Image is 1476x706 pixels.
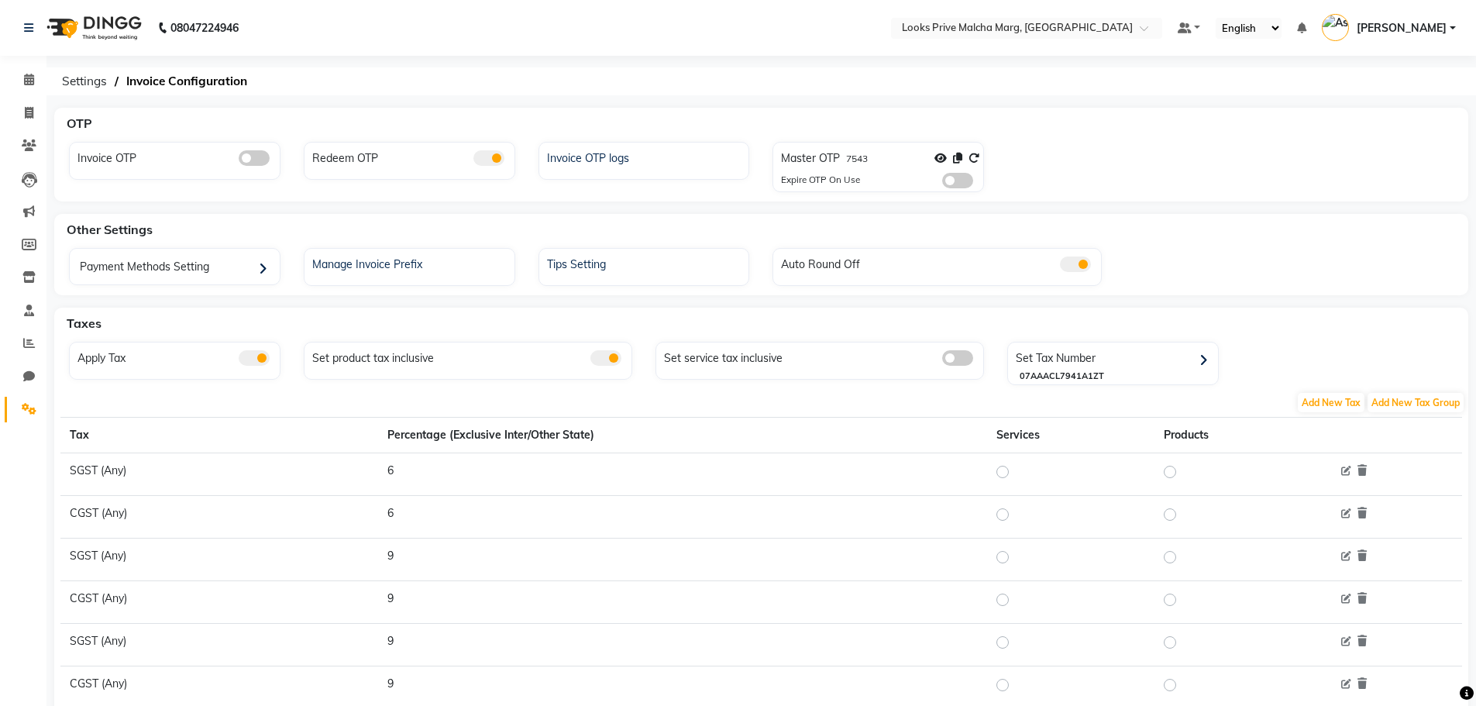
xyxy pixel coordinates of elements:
a: Tips Setting [539,253,749,273]
td: CGST (Any) [60,495,378,538]
td: 9 [378,580,987,623]
label: Master OTP [781,150,840,167]
th: Services [987,417,1154,453]
span: Invoice Configuration [119,67,255,95]
img: Ashish Chaurasia [1322,14,1349,41]
a: Manage Invoice Prefix [304,253,514,273]
th: Percentage (Exclusive Inter/Other State) [378,417,987,453]
div: Set product tax inclusive [308,346,631,367]
div: Redeem OTP [308,146,514,167]
div: 07AAACL7941A1ZT [1020,370,1218,383]
td: CGST (Any) [60,580,378,623]
th: Tax [60,417,378,453]
div: Auto Round Off [777,253,1100,273]
label: 7543 [846,152,868,166]
a: Add New Tax [1296,395,1366,409]
th: Products [1154,417,1326,453]
td: 9 [378,538,987,580]
div: Apply Tax [74,346,280,367]
div: Manage Invoice Prefix [308,253,514,273]
a: Add New Tax Group [1366,395,1465,409]
img: logo [40,6,146,50]
td: 6 [378,495,987,538]
span: Add New Tax Group [1368,393,1464,412]
td: SGST (Any) [60,453,378,495]
div: Invoice OTP logs [543,146,749,167]
span: Add New Tax [1298,393,1364,412]
div: Expire OTP On Use [781,173,860,188]
td: 6 [378,453,987,495]
div: Payment Methods Setting [74,253,280,284]
div: Tips Setting [543,253,749,273]
span: Settings [54,67,115,95]
div: Set Tax Number [1012,346,1218,370]
a: Invoice OTP logs [539,146,749,167]
td: SGST (Any) [60,538,378,580]
td: 9 [378,623,987,666]
td: SGST (Any) [60,623,378,666]
span: [PERSON_NAME] [1357,20,1447,36]
div: Invoice OTP [74,146,280,167]
div: Set service tax inclusive [660,346,983,367]
b: 08047224946 [170,6,239,50]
